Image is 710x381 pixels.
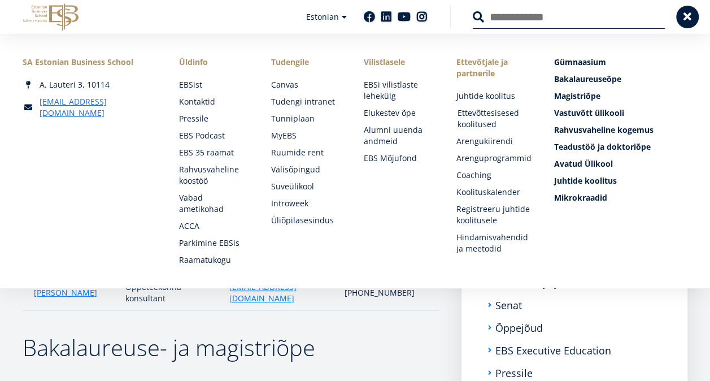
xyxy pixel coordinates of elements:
a: [EMAIL_ADDRESS][DOMAIN_NAME] [40,96,156,119]
a: Ruumide rent [271,147,341,158]
a: EBS 35 raamat [179,147,249,158]
div: A. Lauteri 3, 10114 [23,79,156,90]
span: Rahvusvaheline kogemus [554,124,653,135]
a: Elukestev õpe [364,107,434,119]
a: Registreeru juhtide koolitusele [456,204,531,226]
span: Juhtide koolitus [554,175,616,186]
a: Parkimine EBSis [179,237,249,249]
a: Rahvusvaheline kogemus [554,124,687,136]
a: EBSist [179,79,249,90]
a: Hindamisvahendid ja meetodid [456,232,531,254]
span: Gümnaasium [554,57,606,67]
a: Magistriõpe [554,90,687,102]
span: Magistriõpe [554,90,600,101]
span: Vastuvõtt ülikooli [554,107,624,118]
a: Raamatukogu [179,254,249,266]
span: Ettevõtjale ja partnerile [456,57,531,79]
a: EBS Podcast [179,130,249,141]
div: SA Estonian Business School [23,57,156,68]
a: Mikrokraadid [554,192,687,204]
a: Canvas [271,79,341,90]
td: Õppeteekonna konsultant [120,276,224,310]
a: Vabad ametikohad [179,192,249,215]
a: Suveülikool [271,181,341,192]
span: Üldinfo [179,57,249,68]
a: Ettevõttesisesed koolitused [457,107,532,130]
a: Youtube [398,11,411,23]
a: EBSi vilistlaste lehekülg [364,79,434,102]
a: Introweek [271,198,341,209]
a: Koolituskalender [456,187,531,198]
a: Vastuvõtt ülikooli [554,107,687,119]
a: MyEBS [271,130,341,141]
a: Õppejõud [495,322,543,334]
a: Facebook [364,11,375,23]
a: Rektoraat ja juhatus [495,277,590,288]
a: Kontaktid [179,96,249,107]
a: Instagram [416,11,428,23]
span: Bakalaureuseõpe [554,73,621,84]
a: Arengukiirendi [456,136,531,147]
a: Gümnaasium [554,57,687,68]
a: Bakalaureuseõpe [554,73,687,85]
a: Tunniplaan [271,113,341,124]
a: [PERSON_NAME] [34,287,97,298]
td: [PHONE_NUMBER] [339,276,439,310]
span: Vilistlasele [364,57,434,68]
a: Avatud Ülikool [554,158,687,170]
a: Linkedin [381,11,392,23]
a: Välisõpingud [271,164,341,175]
a: Tudengi intranet [271,96,341,107]
a: Arenguprogrammid [456,153,531,164]
a: Pressile [495,367,533,379]
a: ACCA [179,220,249,232]
a: Pressile [179,113,249,124]
a: Tudengile [271,57,341,68]
a: Senat [495,300,522,311]
a: Coaching [456,170,531,181]
a: Üliõpilasesindus [271,215,341,226]
a: [EMAIL_ADDRESS][DOMAIN_NAME] [229,282,333,304]
span: Mikrokraadid [554,192,607,203]
a: Rahvusvaheline koostöö [179,164,249,187]
a: Teadustöö ja doktoriõpe [554,141,687,153]
a: EBS Mõjufond [364,153,434,164]
a: Juhtide koolitus [456,90,531,102]
span: Avatud Ülikool [554,158,612,169]
span: Teadustöö ja doktoriõpe [554,141,650,152]
a: Alumni uuenda andmeid [364,124,434,147]
a: Juhtide koolitus [554,175,687,187]
h2: Bakalaureuse- ja magistriõpe [23,334,439,362]
a: EBS Executive Education [495,345,611,356]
